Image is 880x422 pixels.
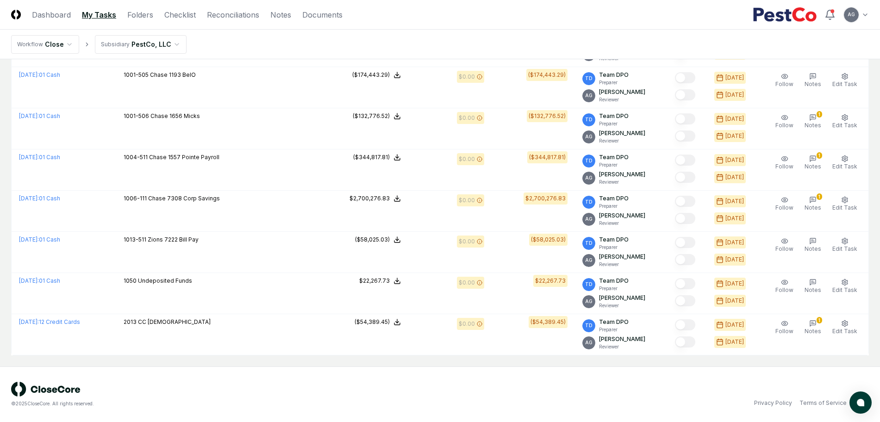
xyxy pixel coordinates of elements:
p: Preparer [599,79,629,86]
span: Edit Task [832,81,857,87]
p: [PERSON_NAME] [599,294,645,302]
p: Team DPO [599,153,629,161]
div: [DATE] [725,279,744,288]
button: Edit Task [830,318,859,337]
span: Notes [805,286,821,293]
p: Reviewer [599,179,645,186]
button: Mark complete [675,113,695,124]
button: ($54,389.45) [355,318,401,326]
a: Folders [127,9,153,20]
span: AG [585,92,593,99]
div: [DATE] [725,197,744,205]
button: Mark complete [675,336,695,348]
div: $0.00 [459,114,475,122]
span: 1013-511 [124,236,146,243]
span: 1004-511 [124,154,148,161]
div: 1 [817,193,822,200]
div: ($54,389.45) [355,318,390,326]
button: Mark complete [675,319,695,330]
a: Documents [302,9,343,20]
button: Mark complete [675,278,695,289]
button: 1Notes [803,318,823,337]
span: Follow [775,163,793,170]
span: 1006-111 [124,195,147,202]
span: Notes [805,328,821,335]
div: [DATE] [725,132,744,140]
span: AG [585,339,593,346]
button: Edit Task [830,236,859,255]
a: Checklist [164,9,196,20]
button: 1Notes [803,153,823,173]
a: [DATE]:01 Cash [19,236,60,243]
div: [DATE] [725,255,744,264]
span: Notes [805,81,821,87]
img: Logo [11,10,21,19]
span: [DATE] : [19,277,39,284]
span: Edit Task [832,328,857,335]
button: Follow [774,71,795,90]
div: ($132,776.52) [353,112,390,120]
button: Edit Task [830,277,859,296]
button: Edit Task [830,112,859,131]
div: [DATE] [725,338,744,346]
span: Follow [775,81,793,87]
div: [DATE] [725,297,744,305]
span: TD [585,199,593,205]
div: $0.00 [459,196,475,205]
span: Chase 7308 Corp Savings [148,195,220,202]
a: [DATE]:01 Cash [19,195,60,202]
a: [DATE]:01 Cash [19,277,60,284]
div: ($54,389.45) [530,318,566,326]
div: [DATE] [725,238,744,247]
span: [DATE] : [19,236,39,243]
a: Notes [270,9,291,20]
span: Edit Task [832,163,857,170]
div: © 2025 CloseCore. All rights reserved. [11,400,440,407]
span: 2013 [124,318,137,325]
button: Mark complete [675,237,695,248]
button: atlas-launcher [849,391,872,414]
div: ($344,817.81) [529,153,566,161]
span: [DATE] : [19,154,39,161]
button: $2,700,276.83 [350,194,401,203]
div: ($344,817.81) [353,153,390,161]
div: $0.00 [459,237,475,246]
span: Follow [775,122,793,129]
div: [DATE] [725,74,744,82]
button: Follow [774,153,795,173]
button: Follow [774,194,795,214]
p: Preparer [599,161,629,168]
nav: breadcrumb [11,35,187,54]
span: TD [585,240,593,247]
button: Notes [803,236,823,255]
a: Dashboard [32,9,71,20]
span: 1001-505 [124,71,149,78]
p: Reviewer [599,96,645,103]
button: Mark complete [675,130,695,142]
p: Reviewer [599,137,645,144]
button: Edit Task [830,71,859,90]
button: Follow [774,277,795,296]
span: AG [585,216,593,223]
div: ($58,025.03) [531,236,566,244]
p: Reviewer [599,220,645,227]
a: [DATE]:01 Cash [19,112,60,119]
div: Workflow [17,40,43,49]
button: 1Notes [803,194,823,214]
p: Team DPO [599,318,629,326]
button: ($58,025.03) [355,236,401,244]
div: ($58,025.03) [355,236,390,244]
div: $0.00 [459,155,475,163]
p: [PERSON_NAME] [599,129,645,137]
button: Mark complete [675,172,695,183]
div: $22,267.73 [535,277,566,285]
a: [DATE]:01 Cash [19,154,60,161]
button: 1Notes [803,112,823,131]
span: TD [585,75,593,82]
span: TD [585,157,593,164]
p: Preparer [599,326,629,333]
p: Preparer [599,244,629,251]
span: Undeposited Funds [138,277,192,284]
p: Preparer [599,203,629,210]
span: TD [585,322,593,329]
